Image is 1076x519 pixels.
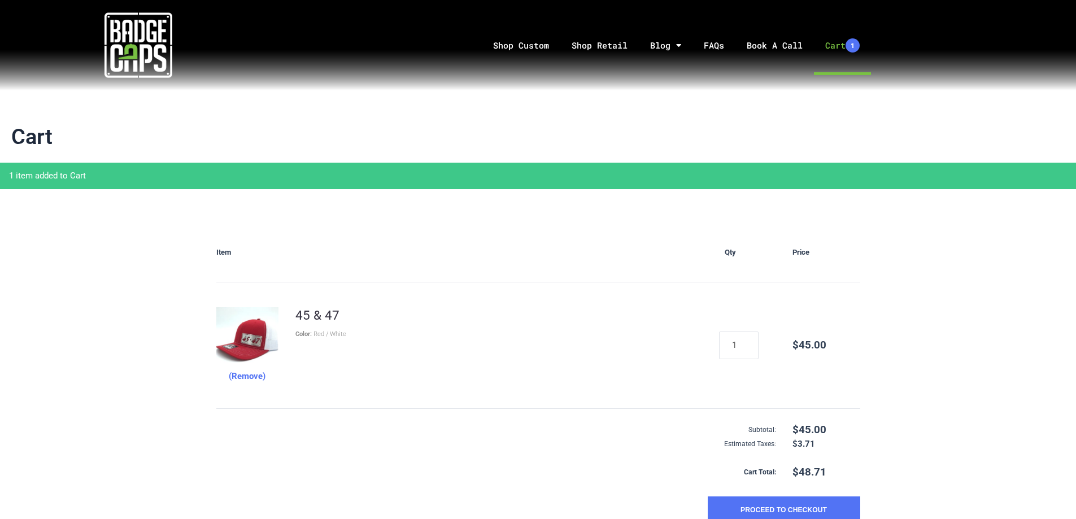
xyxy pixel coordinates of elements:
span: $48.71 [792,465,860,479]
a: Shop Retail [560,16,639,75]
a: Blog [639,16,692,75]
button: (Remove) [229,369,265,383]
img: badgecaps white logo with green acccent [104,11,172,79]
span: $45.00 [792,423,860,437]
div: Price [792,223,860,282]
div: Item [216,223,725,282]
span: Estimated Taxes: [216,437,785,451]
nav: Menu [276,16,1076,75]
a: Shop Custom [482,16,560,75]
span: Cart Total: [216,465,785,479]
span: Subtotal: [216,423,785,437]
span: Color: [295,330,312,338]
span: $3.71 [792,437,860,451]
a: Book A Call [735,16,814,75]
a: FAQs [692,16,735,75]
span: Red / White [313,330,346,338]
h1: Cart [11,124,1065,150]
a: Cart1 [814,16,871,75]
div: $45.00 [792,338,860,352]
a: 45 & 47 [295,308,339,322]
div: Qty [725,223,792,282]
